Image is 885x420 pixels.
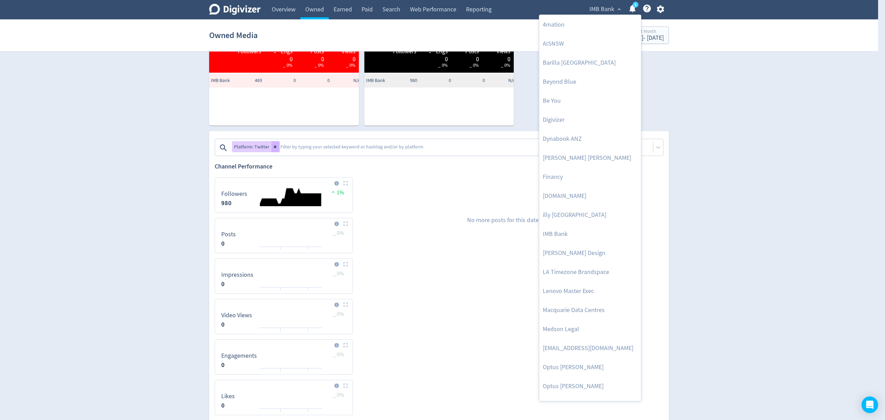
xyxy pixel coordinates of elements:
[539,148,641,167] a: [PERSON_NAME] [PERSON_NAME]
[539,244,641,263] a: [PERSON_NAME] Design
[861,396,878,413] div: Open Intercom Messenger
[539,53,641,72] a: Barilla [GEOGRAPHIC_DATA]
[539,301,641,320] a: Macquarie Data Centres
[539,225,641,244] a: IMB Bank
[539,282,641,301] a: Lenovo Master Exec
[539,91,641,110] a: Be You
[539,15,641,34] a: 4mation
[539,72,641,91] a: Beyond Blue
[539,320,641,339] a: Medson Legal
[539,339,641,358] a: [EMAIL_ADDRESS][DOMAIN_NAME]
[539,206,641,225] a: illy [GEOGRAPHIC_DATA]
[539,263,641,282] a: LA Timezone Brandspace
[539,186,641,206] a: [DOMAIN_NAME]
[539,396,641,415] a: Optus [PERSON_NAME]
[539,377,641,396] a: Optus [PERSON_NAME]
[539,34,641,53] a: AISNSW
[539,129,641,148] a: Dynabook ANZ
[539,167,641,186] a: Financy
[539,358,641,377] a: Optus [PERSON_NAME]
[539,110,641,129] a: Digivizer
